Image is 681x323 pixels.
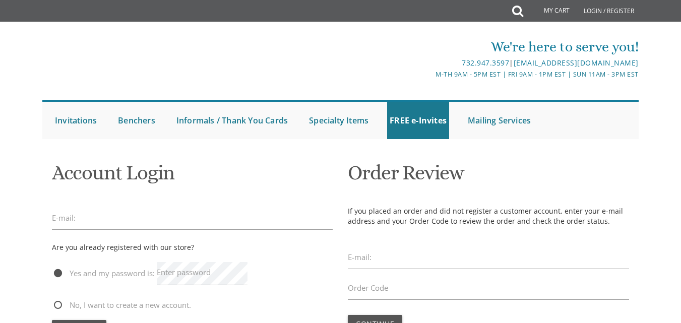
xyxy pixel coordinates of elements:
[306,102,371,139] a: Specialty Items
[241,57,639,69] div: |
[348,206,629,226] p: If you placed an order and did not register a customer account, enter your e-mail address and you...
[52,267,155,280] span: Yes and my password is:
[462,58,509,68] a: 732.947.3597
[348,283,388,293] label: Order Code
[522,1,577,21] a: My Cart
[348,252,372,263] label: E-mail:
[52,162,333,191] h1: Account Login
[465,102,533,139] a: Mailing Services
[174,102,290,139] a: Informals / Thank You Cards
[241,37,639,57] div: We're here to serve you!
[514,58,639,68] a: [EMAIL_ADDRESS][DOMAIN_NAME]
[115,102,158,139] a: Benchers
[387,102,449,139] a: FREE e-Invites
[52,241,194,253] div: Are you already registered with our store?
[157,267,211,278] label: Enter password
[52,299,191,311] span: No, I want to create a new account.
[241,69,639,80] div: M-Th 9am - 5pm EST | Fri 9am - 1pm EST | Sun 11am - 3pm EST
[52,213,76,223] label: E-mail:
[52,102,99,139] a: Invitations
[348,162,629,191] h1: Order Review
